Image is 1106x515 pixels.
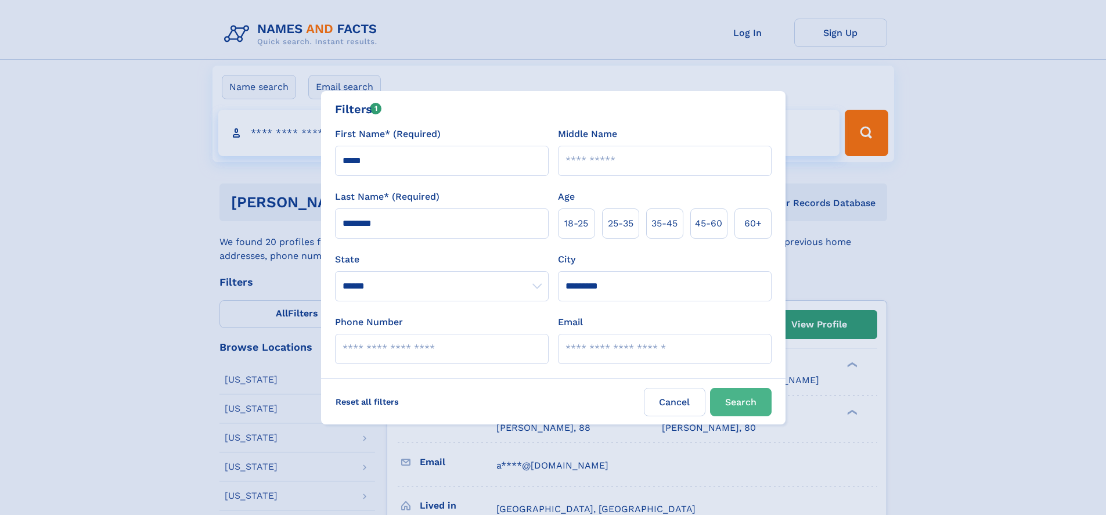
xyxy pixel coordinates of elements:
[335,253,549,266] label: State
[651,217,678,231] span: 35‑45
[695,217,722,231] span: 45‑60
[710,388,772,416] button: Search
[335,127,441,141] label: First Name* (Required)
[335,315,403,329] label: Phone Number
[608,217,633,231] span: 25‑35
[335,190,439,204] label: Last Name* (Required)
[558,253,575,266] label: City
[335,100,382,118] div: Filters
[558,315,583,329] label: Email
[644,388,705,416] label: Cancel
[744,217,762,231] span: 60+
[328,388,406,416] label: Reset all filters
[558,127,617,141] label: Middle Name
[564,217,588,231] span: 18‑25
[558,190,575,204] label: Age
